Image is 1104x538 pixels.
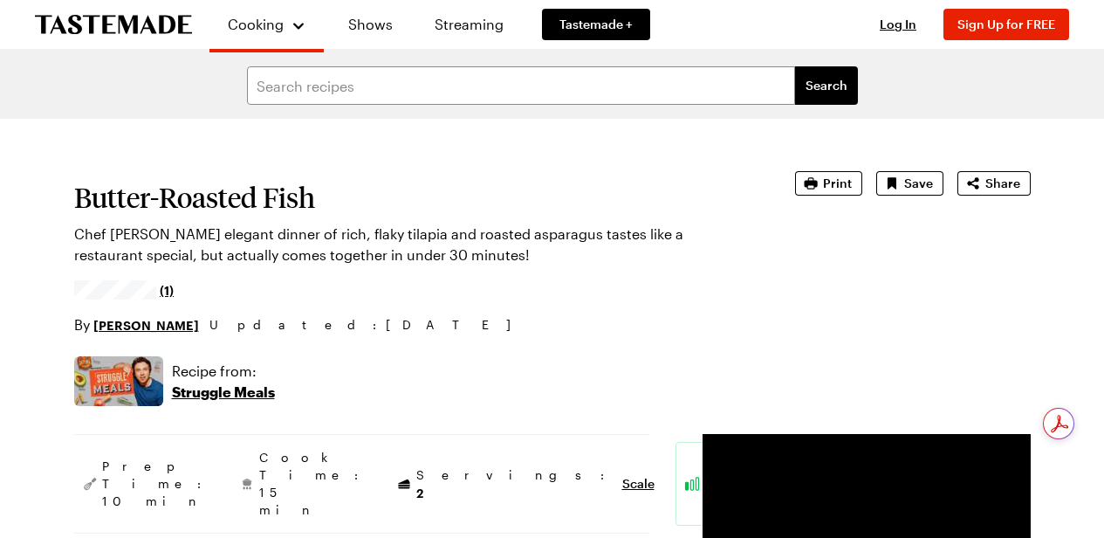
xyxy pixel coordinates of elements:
[904,175,933,192] span: Save
[35,15,192,35] a: To Tastemade Home Page
[416,484,423,500] span: 2
[542,9,650,40] a: Tastemade +
[795,66,858,105] button: filters
[622,475,655,493] button: Scale
[172,361,275,382] p: Recipe from:
[74,182,746,213] h1: Butter-Roasted Fish
[559,16,633,33] span: Tastemade +
[823,175,852,192] span: Print
[259,449,367,519] span: Cook Time: 15 min
[957,171,1031,196] button: Share
[172,361,275,403] a: Recipe from:Struggle Meals
[876,171,943,196] button: Save recipe
[209,315,528,335] span: Updated : [DATE]
[74,356,163,406] img: Show where recipe is used
[160,281,174,299] span: (1)
[985,175,1020,192] span: Share
[228,16,284,32] span: Cooking
[227,7,306,42] button: Cooking
[806,77,847,94] span: Search
[957,17,1055,31] span: Sign Up for FREE
[416,466,614,502] span: Servings:
[247,66,795,105] input: Search recipes
[172,382,275,403] p: Struggle Meals
[74,314,199,335] p: By
[795,171,862,196] button: Print
[863,16,933,33] button: Log In
[93,315,199,335] a: [PERSON_NAME]
[74,224,746,266] p: Chef [PERSON_NAME] elegant dinner of rich, flaky tilapia and roasted asparagus tastes like a rest...
[74,283,175,297] a: 5/5 stars from 1 reviews
[102,458,210,510] span: Prep Time: 10 min
[880,17,916,31] span: Log In
[943,9,1069,40] button: Sign Up for FREE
